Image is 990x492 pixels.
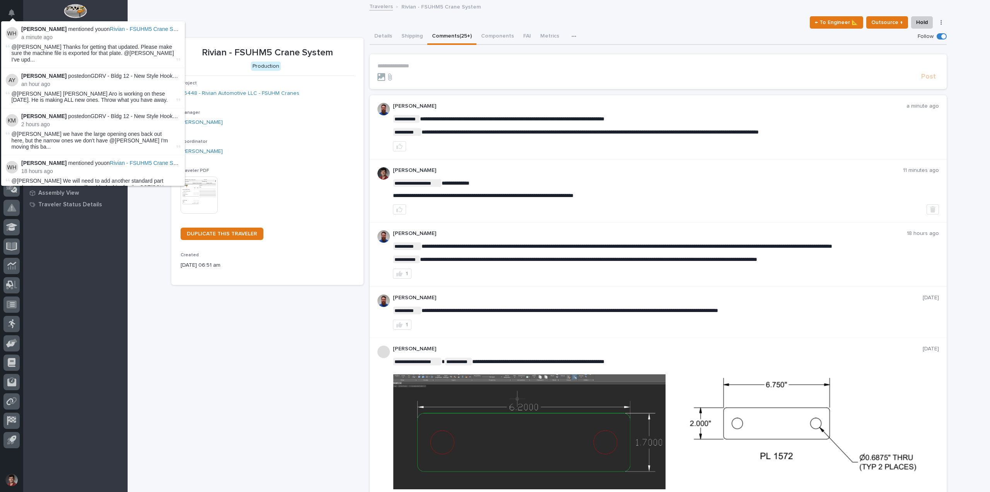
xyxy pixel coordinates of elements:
button: users-avatar [3,472,20,488]
p: [PERSON_NAME] [393,167,903,174]
span: Rivian - FSUHM5 Crane System [110,26,188,32]
p: Assembly View [38,190,79,197]
p: a minute ago [906,103,939,110]
button: like this post [393,204,406,214]
p: a minute ago [21,34,180,41]
span: Coordinator [181,139,207,144]
p: posted on : [21,113,180,120]
button: 1 [393,320,411,330]
strong: [PERSON_NAME] [21,113,67,119]
p: 11 minutes ago [903,167,939,174]
img: 6hTokn1ETDGPf9BPokIQ [377,230,390,243]
p: [DATE] [923,346,939,352]
p: an hour ago [21,81,180,87]
p: 18 hours ago [21,168,180,175]
strong: [PERSON_NAME] [21,26,67,32]
p: [DATE] [923,295,939,301]
p: [PERSON_NAME] [393,295,923,301]
strong: [PERSON_NAME] [21,73,67,79]
button: 1 [393,269,411,279]
span: @[PERSON_NAME] we have the large opening ones back out here, but the narrow ones we don't have @[... [12,131,175,150]
div: 1 [406,271,408,276]
button: Post [918,72,939,81]
button: like this post [393,141,406,151]
img: Workspace Logo [64,4,87,18]
span: ← To Engineer 📐 [815,18,858,27]
p: Rivian - FSUHM5 Crane System [181,47,354,58]
span: Post [921,72,936,81]
span: Manager [181,110,200,115]
span: Project [181,81,197,86]
p: [PERSON_NAME] [393,230,907,237]
button: Details [370,29,397,45]
button: Outsource ↑ [866,16,908,29]
div: Notifications [10,9,20,22]
img: 6hTokn1ETDGPf9BPokIQ [377,103,390,115]
span: Hold [916,18,928,27]
button: Metrics [536,29,564,45]
p: mentioned you on : [21,26,180,33]
p: 18 hours ago [907,230,939,237]
span: Outsource ↑ [871,18,903,27]
p: 2 hours ago [21,121,180,128]
p: Rivian - FSUHM5 Crane System [401,2,481,10]
span: Created [181,253,199,257]
img: ROij9lOReuV7WqYxWfnW [377,167,390,180]
p: Follow [918,33,934,40]
span: Rivian - FSUHM5 Crane System [110,160,188,166]
a: [PERSON_NAME] [181,147,223,156]
span: @[PERSON_NAME] [PERSON_NAME] Aro is working on these [DATE]. He is making ALL new ones. Throw wha... [12,91,168,103]
img: Weston Hochstetler [6,27,18,39]
p: [PERSON_NAME] [393,103,906,110]
a: GDRV - Bldg 12 - New Style Hooks For Floors Dept [90,113,214,119]
button: ← To Engineer 📐 [810,16,863,29]
p: Traveler Status Details [38,201,102,208]
div: Production [251,62,281,71]
img: Weston Hochstetler [6,161,18,173]
div: 1 [406,322,408,327]
a: Traveler Status Details [23,199,128,210]
button: Shipping [397,29,427,45]
button: Notifications [3,5,20,21]
img: 6hTokn1ETDGPf9BPokIQ [377,295,390,307]
strong: [PERSON_NAME] [21,160,67,166]
img: Kyle Miller [6,114,18,127]
p: [PERSON_NAME] [393,346,923,352]
p: posted on : [21,73,180,79]
a: Travelers [369,2,393,10]
p: [DATE] 06:51 am [181,261,354,269]
button: Delete post [927,204,939,214]
span: Traveler PDF [181,168,209,173]
p: mentioned you on : [21,160,180,166]
button: Comments (25+) [427,29,476,45]
span: @[PERSON_NAME] We will need to add another standard part number to create a separate pillow block... [12,178,175,197]
span: DUPLICATE THIS TRAVELER [187,231,257,237]
a: [PERSON_NAME] [181,118,223,127]
img: Adam Yutzy [6,74,18,86]
span: @[PERSON_NAME] Thanks for getting that updated. Please make sure the machine file is exported for... [12,44,175,63]
button: FAI [519,29,536,45]
a: GDRV - Bldg 12 - New Style Hooks For Floors Dept [90,73,214,79]
a: Assembly View [23,187,128,199]
a: DUPLICATE THIS TRAVELER [181,228,263,240]
a: 26448 - Rivian Automotive LLC - FSUHM Cranes [181,89,299,98]
button: Components [476,29,519,45]
button: Hold [911,16,933,29]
